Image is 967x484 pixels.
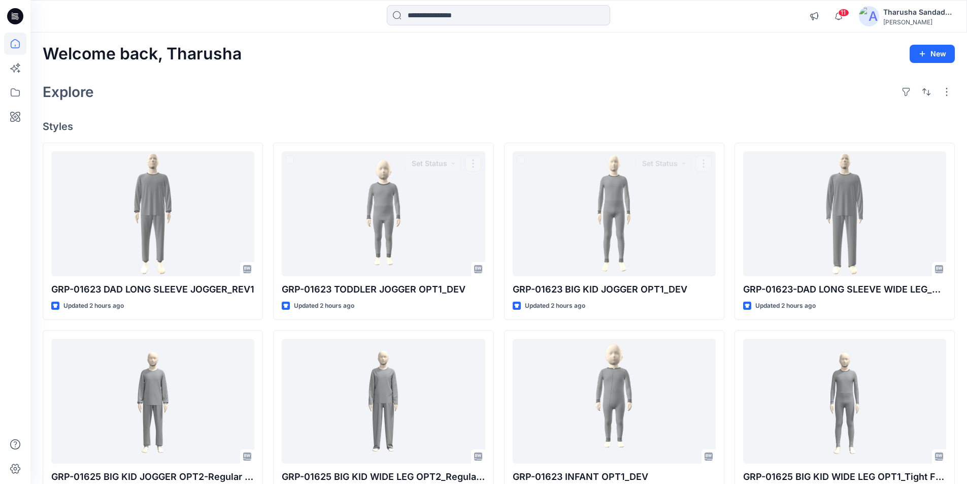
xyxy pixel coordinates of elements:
a: GRP-01623 TODDLER JOGGER OPT1_DEV [282,151,485,277]
a: GRP-01625 BIG KID WIDE LEG OPT2_Regular Fit [282,339,485,464]
p: Updated 2 hours ago [525,301,585,311]
p: GRP-01625 BIG KID WIDE LEG OPT2_Regular Fit [282,470,485,484]
h4: Styles [43,120,955,133]
p: GRP-01623 BIG KID JOGGER OPT1_DEV [513,282,716,297]
p: GRP-01623 INFANT OPT1_DEV [513,470,716,484]
h2: Welcome back, Tharusha [43,45,242,63]
p: GRP-01625 BIG KID JOGGER OPT2-Regular Fit_DEVELOPMENT [51,470,254,484]
p: GRP-01625 BIG KID WIDE LEG OPT1_Tight Fit_DEVELOPMENT [743,470,946,484]
div: Tharusha Sandadeepa [883,6,954,18]
p: Updated 2 hours ago [755,301,816,311]
a: GRP-01625 BIG KID WIDE LEG OPT1_Tight Fit_DEVELOPMENT [743,339,946,464]
button: New [910,45,955,63]
a: GRP-01623-DAD LONG SLEEVE WIDE LEG_DEVELOPMENT [743,151,946,277]
img: avatar [859,6,879,26]
p: GRP-01623-DAD LONG SLEEVE WIDE LEG_DEVELOPMENT [743,282,946,297]
p: Updated 2 hours ago [63,301,124,311]
a: GRP-01625 BIG KID JOGGER OPT2-Regular Fit_DEVELOPMENT [51,339,254,464]
p: GRP-01623 TODDLER JOGGER OPT1_DEV [282,282,485,297]
div: [PERSON_NAME] [883,18,954,26]
p: Updated 2 hours ago [294,301,354,311]
a: GRP-01623 DAD LONG SLEEVE JOGGER_REV1 [51,151,254,277]
a: GRP-01623 INFANT OPT1_DEV [513,339,716,464]
span: 11 [838,9,849,17]
h2: Explore [43,84,94,100]
a: GRP-01623 BIG KID JOGGER OPT1_DEV [513,151,716,277]
p: GRP-01623 DAD LONG SLEEVE JOGGER_REV1 [51,282,254,297]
